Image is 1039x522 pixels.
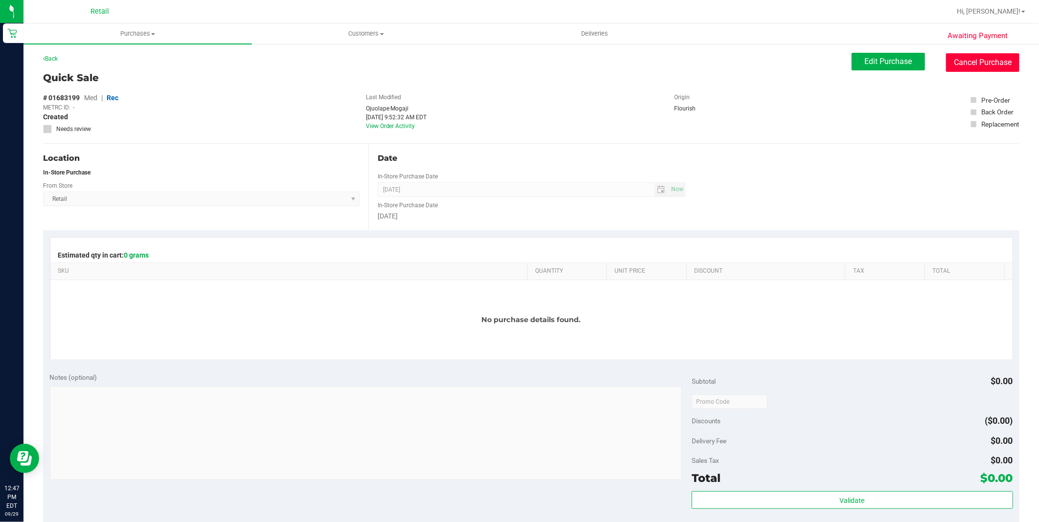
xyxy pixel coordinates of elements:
span: Customers [252,29,480,38]
span: ($0.00) [985,415,1013,426]
label: In-Store Purchase Date [378,201,438,210]
inline-svg: Retail [7,28,17,38]
p: 12:47 PM EDT [4,484,19,510]
span: $0.00 [981,471,1013,485]
input: Promo Code [692,394,768,409]
a: Customers [252,23,480,44]
span: # 01683199 [43,93,80,103]
div: Back Order [981,107,1014,117]
span: Discounts [692,412,721,430]
button: Validate [692,491,1013,509]
a: Discount [694,267,841,275]
div: Location [43,152,360,164]
a: Total [932,267,1000,275]
span: Needs review [56,125,91,133]
label: From Store [43,181,72,190]
span: Subtotal [692,377,716,385]
span: Awaiting Payment [948,30,1008,42]
a: View Order Activity [366,123,415,130]
span: Quick Sale [43,70,99,85]
p: 09/29 [4,510,19,518]
span: Estimated qty in cart: [58,251,149,259]
div: Pre-Order [981,95,1010,105]
a: Tax [853,267,921,275]
span: Sales Tax [692,457,719,464]
span: Validate [840,497,865,504]
div: [DATE] [378,211,685,221]
a: Deliveries [480,23,709,44]
span: Deliveries [568,29,621,38]
strong: In-Store Purchase [43,169,90,176]
span: Delivery Fee [692,437,726,445]
span: - [73,103,74,112]
span: Med [84,94,97,102]
span: $0.00 [991,455,1013,465]
a: Purchases [23,23,252,44]
div: No purchase details found. [50,280,1013,359]
span: Purchases [23,29,252,38]
span: Rec [107,94,118,102]
span: Created [43,112,68,122]
a: Quantity [535,267,603,275]
div: [DATE] 9:52:32 AM EDT [366,113,427,122]
div: Replacement [981,119,1019,129]
span: Hi, [PERSON_NAME]! [957,7,1020,15]
span: | [101,94,103,102]
span: Retail [90,7,109,16]
label: Last Modified [366,93,402,102]
a: SKU [58,267,523,275]
div: Date [378,152,685,164]
label: In-Store Purchase Date [378,172,438,181]
span: Edit Purchase [865,57,912,66]
button: Edit Purchase [852,53,925,70]
label: Origin [674,93,690,102]
div: Flourish [674,104,723,113]
span: $0.00 [991,376,1013,386]
button: Cancel Purchase [946,53,1019,72]
a: Back [43,55,58,62]
a: Unit Price [614,267,682,275]
div: Ojuolape Mogaji [366,104,427,113]
iframe: Resource center [10,444,39,473]
span: 0 grams [124,251,149,259]
span: METRC ID: [43,103,70,112]
span: $0.00 [991,435,1013,446]
span: Total [692,471,721,485]
span: Notes (optional) [50,373,97,381]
